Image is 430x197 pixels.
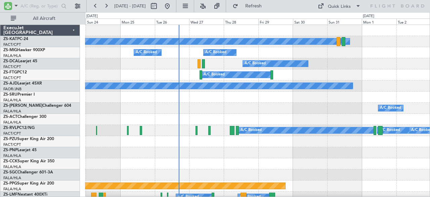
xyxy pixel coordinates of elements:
[3,93,17,97] span: ZS-SRU
[7,13,73,24] button: All Aircraft
[205,47,226,58] div: A/C Booked
[293,19,328,25] div: Sat 30
[379,125,400,135] div: A/C Booked
[363,13,374,19] div: [DATE]
[114,3,146,9] span: [DATE] - [DATE]
[380,103,401,113] div: A/C Booked
[3,48,45,52] a: ZS-MIGHawker 900XP
[3,81,17,86] span: ZS-AJD
[229,1,270,11] button: Refresh
[3,142,21,147] a: FACT/CPT
[245,59,266,69] div: A/C Booked
[3,75,21,80] a: FACT/CPT
[3,70,17,74] span: ZS-FTG
[3,126,17,130] span: ZS-RVL
[224,19,258,25] div: Thu 28
[3,159,54,163] a: ZS-CCKSuper King Air 350
[3,48,17,52] span: ZS-MIG
[3,164,21,169] a: FALA/HLA
[3,193,17,197] span: ZS-LMF
[258,19,293,25] div: Fri 29
[327,19,362,25] div: Sun 31
[3,104,71,108] a: ZS-[PERSON_NAME]Challenger 604
[3,115,46,119] a: ZS-ACTChallenger 300
[3,64,21,69] a: FACT/CPT
[204,70,225,80] div: A/C Booked
[3,87,21,92] a: FAOR/JNB
[3,109,21,114] a: FALA/HLA
[3,159,17,163] span: ZS-CCK
[328,3,351,10] div: Quick Links
[120,19,155,25] div: Mon 25
[3,137,17,141] span: ZS-PZU
[3,53,21,58] a: FALA/HLA
[136,47,157,58] div: A/C Booked
[155,19,189,25] div: Tue 26
[362,19,396,25] div: Mon 1
[86,13,98,19] div: [DATE]
[17,16,71,21] span: All Aircraft
[240,4,268,8] span: Refresh
[3,98,21,103] a: FALA/HLA
[3,126,35,130] a: ZS-RVLPC12/NG
[3,59,37,63] a: ZS-DCALearjet 45
[3,148,37,152] a: ZS-PNPLearjet 45
[3,37,17,41] span: ZS-KAT
[3,137,54,141] a: ZS-PZUSuper King Air 200
[3,182,54,186] a: ZS-PPGSuper King Air 200
[3,42,21,47] a: FACT/CPT
[3,193,47,197] a: ZS-LMFNextant 400XTi
[20,1,59,11] input: A/C (Reg. or Type)
[3,81,42,86] a: ZS-AJDLearjet 45XR
[3,148,17,152] span: ZS-PNP
[314,1,364,11] button: Quick Links
[3,175,21,180] a: FALA/HLA
[3,187,21,192] a: FALA/HLA
[241,125,262,135] div: A/C Booked
[3,120,21,125] a: FALA/HLA
[3,131,21,136] a: FACT/CPT
[3,170,53,174] a: ZS-SGCChallenger 601-3A
[3,153,21,158] a: FALA/HLA
[3,170,17,174] span: ZS-SGC
[3,104,42,108] span: ZS-[PERSON_NAME]
[189,19,224,25] div: Wed 27
[3,93,35,97] a: ZS-SRUPremier I
[3,59,18,63] span: ZS-DCA
[3,115,17,119] span: ZS-ACT
[3,182,17,186] span: ZS-PPG
[3,70,27,74] a: ZS-FTGPC12
[86,19,120,25] div: Sun 24
[3,37,28,41] a: ZS-KATPC-24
